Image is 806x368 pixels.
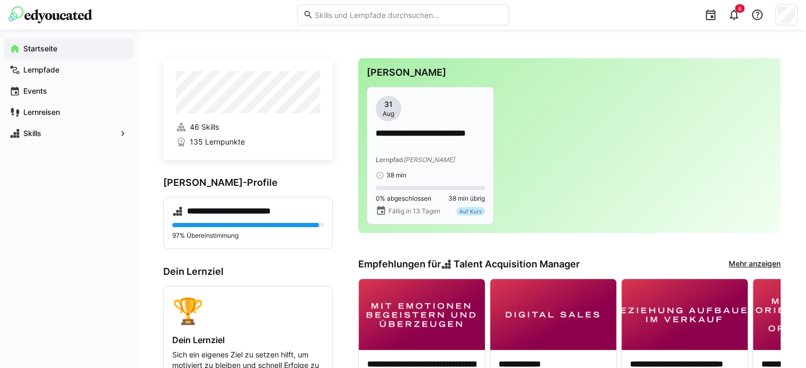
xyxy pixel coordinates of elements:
[359,279,485,350] img: image
[738,5,741,12] span: 6
[448,194,485,203] span: 38 min übrig
[622,279,748,350] img: image
[358,258,580,270] h3: Empfehlungen für
[163,177,333,189] h3: [PERSON_NAME]-Profile
[388,207,440,216] span: Fällig in 13 Tagen
[172,295,324,326] div: 🏆
[190,122,219,132] span: 46 Skills
[376,156,403,164] span: Lernpfad
[490,279,616,350] img: image
[163,266,333,277] h3: Dein Lernziel
[386,171,406,179] span: 38 min
[456,207,485,216] div: Auf Kurs
[172,231,324,240] p: 97% Übereinstimmung
[383,110,394,118] span: Aug
[403,156,455,164] span: [PERSON_NAME]
[172,335,324,345] h4: Dein Lernziel
[190,137,245,147] span: 135 Lernpunkte
[384,99,393,110] span: 31
[454,258,580,270] span: Talent Acquisition Manager
[367,67,772,78] h3: [PERSON_NAME]
[376,194,431,203] span: 0% abgeschlossen
[176,122,320,132] a: 46 Skills
[313,10,503,20] input: Skills und Lernpfade durchsuchen…
[729,258,781,270] a: Mehr anzeigen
